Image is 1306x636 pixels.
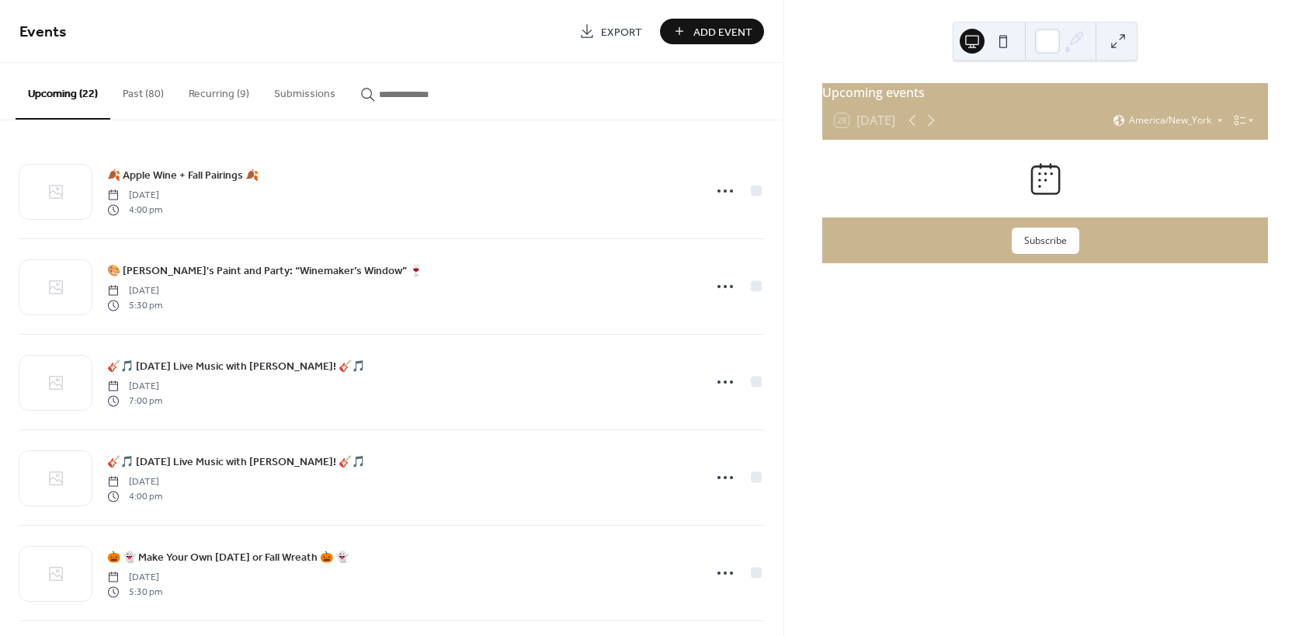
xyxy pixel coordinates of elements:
span: Events [19,17,67,47]
span: [DATE] [107,475,162,489]
span: 🎸🎵 [DATE] Live Music with [PERSON_NAME]! 🎸🎵 [107,454,365,471]
a: 🍂 Apple Wine + Fall Pairings 🍂 [107,166,259,184]
button: Recurring (9) [176,63,262,118]
button: Subscribe [1012,228,1079,254]
span: 🍂 Apple Wine + Fall Pairings 🍂 [107,168,259,184]
span: 5:30 pm [107,298,162,312]
span: 4:00 pm [107,203,162,217]
div: Upcoming events [822,83,1268,102]
span: [DATE] [107,284,162,298]
a: 🎸🎵 [DATE] Live Music with [PERSON_NAME]! 🎸🎵 [107,453,365,471]
a: 🎃 👻 Make Your Own [DATE] or Fall Wreath 🎃 👻 [107,548,349,566]
span: 🎸🎵 [DATE] Live Music with [PERSON_NAME]! 🎸🎵 [107,359,365,375]
button: Upcoming (22) [16,63,110,120]
span: 7:00 pm [107,394,162,408]
a: 🎨 [PERSON_NAME]'s Paint and Party: “Winemaker’s Window” 🍷 [107,262,422,280]
button: Add Event [660,19,764,44]
a: Export [568,19,654,44]
a: 🎸🎵 [DATE] Live Music with [PERSON_NAME]! 🎸🎵 [107,357,365,375]
button: Submissions [262,63,348,118]
span: America/New_York [1129,116,1211,125]
span: 🎃 👻 Make Your Own [DATE] or Fall Wreath 🎃 👻 [107,550,349,566]
span: [DATE] [107,189,162,203]
span: [DATE] [107,571,162,585]
span: Add Event [693,24,752,40]
span: 5:30 pm [107,585,162,599]
button: Past (80) [110,63,176,118]
span: 🎨 [PERSON_NAME]'s Paint and Party: “Winemaker’s Window” 🍷 [107,263,422,280]
span: Export [601,24,642,40]
span: [DATE] [107,380,162,394]
span: 4:00 pm [107,489,162,503]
